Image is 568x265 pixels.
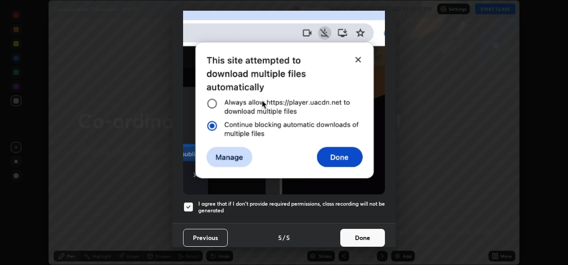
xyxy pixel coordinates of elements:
[183,229,228,247] button: Previous
[278,233,282,242] h4: 5
[340,229,385,247] button: Done
[198,200,385,214] h5: I agree that if I don't provide required permissions, class recording will not be generated
[283,233,285,242] h4: /
[286,233,290,242] h4: 5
